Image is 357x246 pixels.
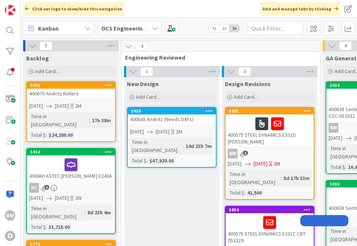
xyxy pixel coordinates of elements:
div: Add and manage tabs by clicking [260,2,341,16]
div: 5926 [128,108,216,114]
span: [DATE] [254,160,267,168]
span: 5 [44,185,49,190]
div: Total $ [228,189,244,197]
span: Design Revisions [225,80,271,88]
span: : [89,116,90,124]
div: Total $ [29,223,46,231]
div: $24,280.00 [47,131,75,139]
div: 5934 [30,149,115,155]
div: 5942 [30,83,115,88]
div: 17h 38m [90,116,113,124]
div: 400660 ASTEC [PERSON_NAME] E240A [27,155,115,181]
div: 5942400675 Andritz Rollers [27,82,115,98]
span: [DATE] [156,128,170,136]
img: Visit kanbanzone.com [5,5,15,15]
span: Add Card... [234,94,258,100]
div: 400645 Andritz (Needs DXFs) [128,114,216,124]
span: Add Card... [35,68,59,75]
input: Quick Filter... [247,22,303,35]
span: : [244,189,245,197]
div: Time in [GEOGRAPHIC_DATA] [29,112,89,129]
div: 2M [75,102,81,110]
span: [DATE] [29,102,43,110]
div: 5934400660 ASTEC [PERSON_NAME] E240A [27,149,115,181]
span: 1 [140,67,153,76]
div: 5884 [226,206,314,213]
span: [DATE] [130,128,144,136]
span: 4 [339,41,352,50]
div: 5885400575 STEEL DYNAMICS E331D [PERSON_NAME] [226,108,314,146]
div: 31,715.00 [47,223,72,231]
div: O [5,231,15,241]
span: Engineering Reviewed [125,54,311,61]
span: 4 [136,42,148,51]
span: [DATE] [228,160,242,168]
span: Add Card... [136,94,160,100]
div: 14d 23h 7m [184,142,214,150]
div: 5884400575 STEEL DYNAMICS E331C CBT-052229 [226,206,314,245]
div: BW [329,123,338,133]
div: 5884 [229,207,314,212]
span: [DATE] [55,102,69,110]
span: 3x [229,25,239,32]
span: : [146,157,148,165]
div: 5d 17h 33m [282,174,311,182]
span: : [280,174,282,182]
div: 5885 [229,108,314,114]
div: Time in [GEOGRAPHIC_DATA] [130,138,183,154]
span: 5 [40,41,52,50]
span: [DATE] [55,194,69,202]
div: 5926400645 Andritz (Needs DXFs) [128,108,216,124]
span: [DATE] [29,194,43,202]
span: : [183,142,184,150]
div: Time in [GEOGRAPHIC_DATA] [29,204,84,221]
div: 41,500 [245,189,264,197]
span: : [46,131,47,139]
div: 5934 [27,149,115,155]
div: 2W [75,194,82,202]
div: 2M [176,128,182,136]
span: Backlog [26,54,49,62]
div: Click our logo to show/hide this navigation [23,2,124,16]
span: : [345,163,346,171]
div: NC [27,183,115,193]
span: : [84,208,86,217]
span: 3 [243,151,248,155]
span: New Design [127,80,159,88]
span: Kanban [38,24,59,33]
div: 5942 [27,82,115,89]
div: 5885 [226,108,314,114]
div: NC [29,183,39,193]
div: Total $ [29,131,46,139]
div: Total $ [130,157,146,165]
span: 3 [238,67,251,76]
div: BW [5,210,15,221]
div: 400575 STEEL DYNAMICS E331D [PERSON_NAME] [226,114,314,146]
span: : [46,223,47,231]
span: [DATE] [329,134,342,142]
span: 1x [209,25,219,32]
div: $67,920.00 [148,157,176,165]
div: 5926 [131,108,216,114]
div: BW [228,149,238,158]
span: 2x [219,25,229,32]
div: Time in [GEOGRAPHIC_DATA] [228,170,280,186]
div: BW [226,149,314,158]
div: 400675 Andritz Rollers [27,89,115,98]
b: OCS Engineering Department [101,25,181,32]
div: 2M [274,160,280,168]
div: Total $ [329,163,345,171]
div: 400575 STEEL DYNAMICS E331C CBT-052229 [226,213,314,245]
div: 8d 23h 4m [86,208,113,217]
